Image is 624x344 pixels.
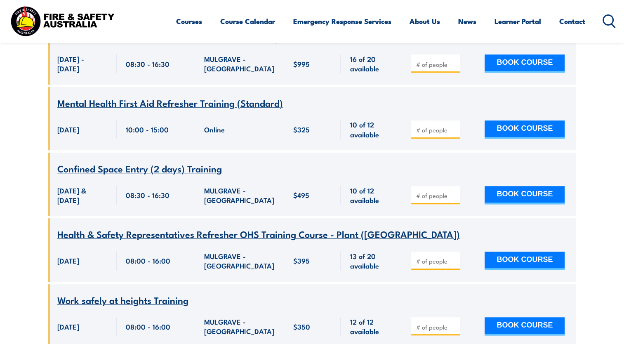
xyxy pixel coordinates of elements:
[293,59,310,68] span: $995
[416,126,457,134] input: # of people
[204,186,275,205] span: MULGRAVE - [GEOGRAPHIC_DATA]
[494,10,541,32] a: Learner Portal
[57,96,283,110] span: Mental Health First Aid Refresher Training (Standard)
[485,186,565,204] button: BOOK COURSE
[57,227,460,241] span: Health & Safety Representatives Refresher OHS Training Course - Plant ([GEOGRAPHIC_DATA])
[57,164,222,174] a: Confined Space Entry (2 days) Training
[350,317,393,336] span: 12 of 12 available
[293,10,391,32] a: Emergency Response Services
[126,322,170,331] span: 08:00 - 16:00
[350,186,393,205] span: 10 of 12 available
[57,256,79,265] span: [DATE]
[416,257,457,265] input: # of people
[410,10,440,32] a: About Us
[57,229,460,240] a: Health & Safety Representatives Refresher OHS Training Course - Plant ([GEOGRAPHIC_DATA])
[204,54,275,73] span: MULGRAVE - [GEOGRAPHIC_DATA]
[485,54,565,73] button: BOOK COURSE
[293,125,310,134] span: $325
[176,10,202,32] a: Courses
[416,60,457,68] input: # of people
[204,125,225,134] span: Online
[485,120,565,139] button: BOOK COURSE
[204,251,275,271] span: MULGRAVE - [GEOGRAPHIC_DATA]
[57,125,79,134] span: [DATE]
[126,256,170,265] span: 08:00 - 16:00
[485,317,565,335] button: BOOK COURSE
[57,293,188,307] span: Work safely at heights Training
[204,317,275,336] span: MULGRAVE - [GEOGRAPHIC_DATA]
[350,251,393,271] span: 13 of 20 available
[293,322,310,331] span: $350
[57,98,283,108] a: Mental Health First Aid Refresher Training (Standard)
[57,186,108,205] span: [DATE] & [DATE]
[126,190,170,200] span: 08:30 - 16:30
[350,120,393,139] span: 10 of 12 available
[559,10,585,32] a: Contact
[57,295,188,306] a: Work safely at heights Training
[57,322,79,331] span: [DATE]
[416,323,457,331] input: # of people
[57,54,108,73] span: [DATE] - [DATE]
[126,59,170,68] span: 08:30 - 16:30
[293,256,310,265] span: $395
[57,161,222,175] span: Confined Space Entry (2 days) Training
[416,191,457,200] input: # of people
[220,10,275,32] a: Course Calendar
[126,125,169,134] span: 10:00 - 15:00
[485,252,565,270] button: BOOK COURSE
[293,190,309,200] span: $495
[458,10,476,32] a: News
[350,54,393,73] span: 16 of 20 available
